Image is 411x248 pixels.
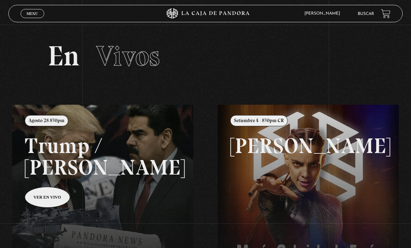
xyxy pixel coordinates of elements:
span: [PERSON_NAME] [301,11,347,16]
span: Cerrar [24,17,41,22]
h2: En [48,42,363,70]
span: Menu [26,11,38,16]
span: Vivos [96,39,160,73]
a: Buscar [358,12,374,16]
a: View your shopping cart [381,9,390,18]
